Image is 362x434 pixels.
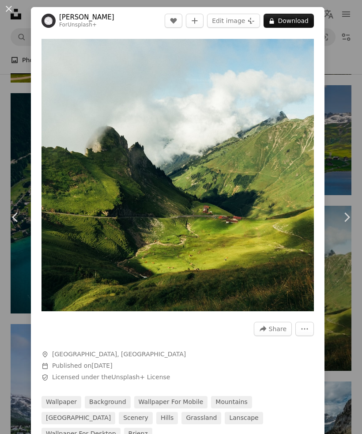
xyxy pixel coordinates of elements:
[41,39,314,311] img: a lush green hillside covered in lush green grass
[165,14,182,28] button: Like
[41,39,314,311] button: Zoom in on this image
[181,412,221,424] a: grassland
[269,322,287,336] span: Share
[295,322,314,336] button: More Actions
[41,412,115,424] a: [GEOGRAPHIC_DATA]
[52,350,186,359] span: [GEOGRAPHIC_DATA], [GEOGRAPHIC_DATA]
[331,175,362,260] a: Next
[91,362,112,369] time: December 29, 2022 at 5:48:13 PM GMT+8
[52,362,113,369] span: Published on
[59,13,114,22] a: [PERSON_NAME]
[59,22,114,29] div: For
[186,14,204,28] button: Add to Collection
[207,14,260,28] button: Edit image
[264,14,314,28] button: Download
[134,396,208,408] a: wallpaper for mobile
[41,396,81,408] a: wallpaper
[112,374,170,381] a: Unsplash+ License
[119,412,153,424] a: scenery
[211,396,252,408] a: mountains
[68,22,97,28] a: Unsplash+
[52,373,170,382] span: Licensed under the
[156,412,178,424] a: hills
[85,396,131,408] a: background
[41,14,56,28] img: Go to Ricardo Resende's profile
[254,322,292,336] button: Share this image
[225,412,263,424] a: lanscape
